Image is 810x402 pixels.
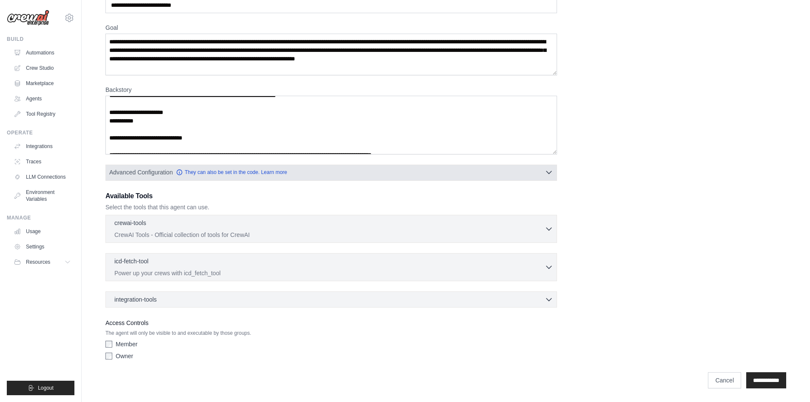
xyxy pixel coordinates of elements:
[7,214,74,221] div: Manage
[106,165,557,180] button: Advanced Configuration They can also be set in the code. Learn more
[114,231,545,239] p: CrewAI Tools - Official collection of tools for CrewAI
[10,185,74,206] a: Environment Variables
[10,140,74,153] a: Integrations
[7,381,74,395] button: Logout
[708,372,741,388] a: Cancel
[176,169,287,176] a: They can also be set in the code. Learn more
[114,219,146,227] p: crewai-tools
[114,269,545,277] p: Power up your crews with icd_fetch_tool
[105,191,557,201] h3: Available Tools
[10,107,74,121] a: Tool Registry
[114,257,148,265] p: icd-fetch-tool
[26,259,50,265] span: Resources
[109,168,173,177] span: Advanced Configuration
[7,36,74,43] div: Build
[10,240,74,254] a: Settings
[105,318,557,328] label: Access Controls
[10,77,74,90] a: Marketplace
[10,225,74,238] a: Usage
[109,295,553,304] button: integration-tools
[10,61,74,75] a: Crew Studio
[10,155,74,168] a: Traces
[116,352,133,360] label: Owner
[7,129,74,136] div: Operate
[7,10,49,26] img: Logo
[38,385,54,391] span: Logout
[10,46,74,60] a: Automations
[109,219,553,239] button: crewai-tools CrewAI Tools - Official collection of tools for CrewAI
[105,23,557,32] label: Goal
[116,340,137,348] label: Member
[105,203,557,211] p: Select the tools that this agent can use.
[10,255,74,269] button: Resources
[105,86,557,94] label: Backstory
[10,170,74,184] a: LLM Connections
[109,257,553,277] button: icd-fetch-tool Power up your crews with icd_fetch_tool
[114,295,157,304] span: integration-tools
[105,330,557,336] p: The agent will only be visible to and executable by those groups.
[10,92,74,105] a: Agents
